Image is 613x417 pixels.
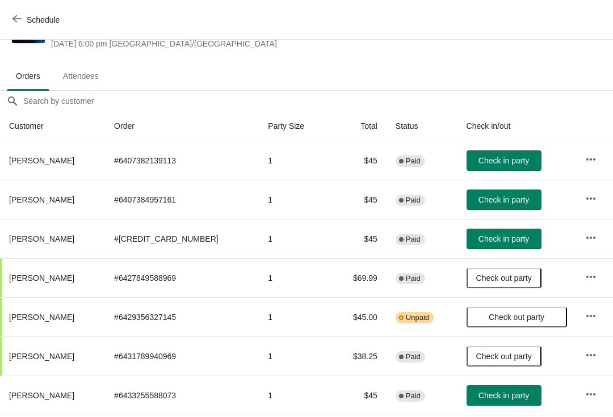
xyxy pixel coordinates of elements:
[51,38,394,49] span: [DATE] 6:00 pm [GEOGRAPHIC_DATA]/[GEOGRAPHIC_DATA]
[259,111,328,141] th: Party Size
[387,111,457,141] th: Status
[9,234,74,243] span: [PERSON_NAME]
[259,336,328,376] td: 1
[105,111,259,141] th: Order
[406,391,421,401] span: Paid
[105,258,259,297] td: # 6427849588969
[328,258,387,297] td: $69.99
[406,235,421,244] span: Paid
[478,391,529,400] span: Check in party
[406,274,421,283] span: Paid
[328,180,387,219] td: $45
[328,111,387,141] th: Total
[259,180,328,219] td: 1
[467,346,541,367] button: Check out party
[23,91,613,111] input: Search by customer
[105,180,259,219] td: # 6407384957161
[328,336,387,376] td: $38.25
[328,376,387,415] td: $45
[467,150,541,171] button: Check in party
[476,352,532,361] span: Check out party
[105,336,259,376] td: # 6431789940969
[259,141,328,180] td: 1
[259,297,328,336] td: 1
[27,15,60,24] span: Schedule
[9,195,74,204] span: [PERSON_NAME]
[406,196,421,205] span: Paid
[105,219,259,258] td: # [CREDIT_CARD_NUMBER]
[9,273,74,283] span: [PERSON_NAME]
[9,352,74,361] span: [PERSON_NAME]
[9,313,74,322] span: [PERSON_NAME]
[328,297,387,336] td: $45.00
[328,219,387,258] td: $45
[105,376,259,415] td: # 6433255588073
[54,66,108,86] span: Attendees
[478,234,529,243] span: Check in party
[406,313,429,322] span: Unpaid
[489,313,544,322] span: Check out party
[457,111,576,141] th: Check in/out
[259,376,328,415] td: 1
[478,156,529,165] span: Check in party
[467,385,541,406] button: Check in party
[105,141,259,180] td: # 6407382139113
[9,391,74,400] span: [PERSON_NAME]
[476,273,532,283] span: Check out party
[467,189,541,210] button: Check in party
[406,352,421,361] span: Paid
[7,66,49,86] span: Orders
[9,156,74,165] span: [PERSON_NAME]
[478,195,529,204] span: Check in party
[406,157,421,166] span: Paid
[328,141,387,180] td: $45
[259,219,328,258] td: 1
[259,258,328,297] td: 1
[467,307,567,327] button: Check out party
[6,10,69,30] button: Schedule
[467,268,541,288] button: Check out party
[105,297,259,336] td: # 6429356327145
[467,229,541,249] button: Check in party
